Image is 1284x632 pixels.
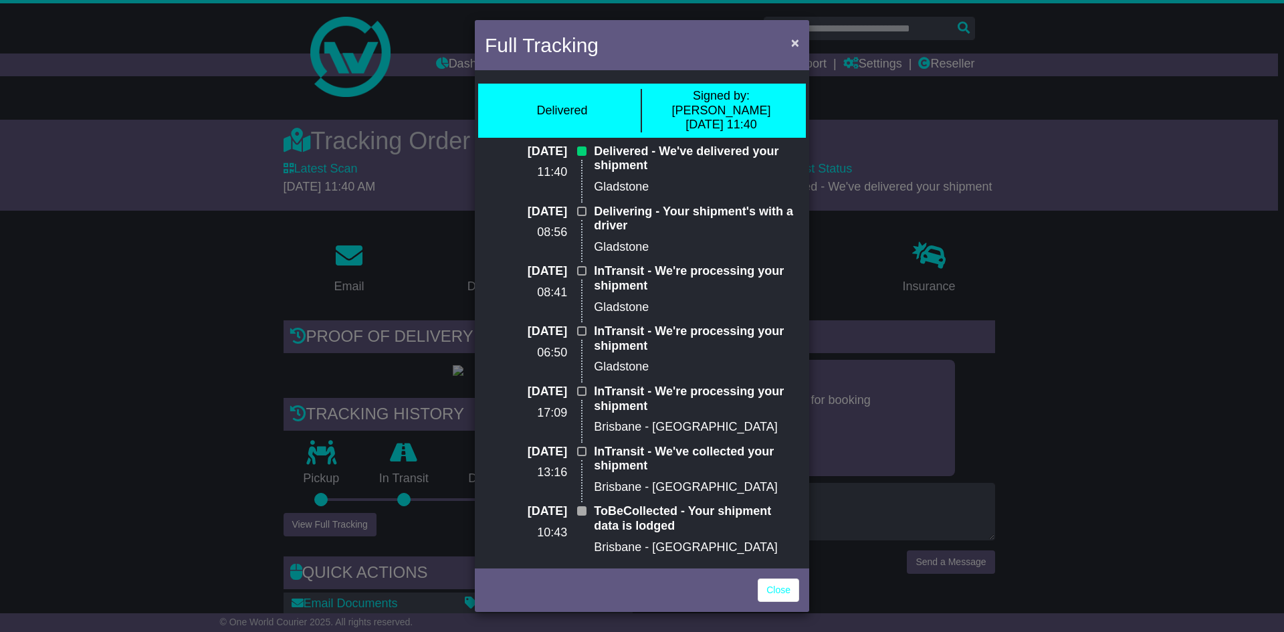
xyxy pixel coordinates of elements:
[594,144,799,173] p: Delivered - We've delivered your shipment
[594,300,799,315] p: Gladstone
[594,540,799,555] p: Brisbane - [GEOGRAPHIC_DATA]
[594,445,799,473] p: InTransit - We've collected your shipment
[485,324,567,339] p: [DATE]
[485,465,567,480] p: 13:16
[485,406,567,421] p: 17:09
[594,385,799,413] p: InTransit - We're processing your shipment
[693,89,750,102] span: Signed by:
[758,578,799,602] a: Close
[594,324,799,353] p: InTransit - We're processing your shipment
[485,385,567,399] p: [DATE]
[485,504,567,519] p: [DATE]
[594,420,799,435] p: Brisbane - [GEOGRAPHIC_DATA]
[485,205,567,219] p: [DATE]
[485,264,567,279] p: [DATE]
[485,286,567,300] p: 08:41
[594,480,799,495] p: Brisbane - [GEOGRAPHIC_DATA]
[485,346,567,360] p: 06:50
[594,240,799,255] p: Gladstone
[594,360,799,375] p: Gladstone
[536,104,587,118] div: Delivered
[485,30,599,60] h4: Full Tracking
[594,264,799,293] p: InTransit - We're processing your shipment
[485,144,567,159] p: [DATE]
[649,89,794,132] div: [PERSON_NAME] [DATE] 11:40
[594,205,799,233] p: Delivering - Your shipment's with a driver
[485,445,567,459] p: [DATE]
[594,504,799,533] p: ToBeCollected - Your shipment data is lodged
[485,526,567,540] p: 10:43
[485,225,567,240] p: 08:56
[784,29,806,56] button: Close
[485,165,567,180] p: 11:40
[791,35,799,50] span: ×
[594,180,799,195] p: Gladstone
